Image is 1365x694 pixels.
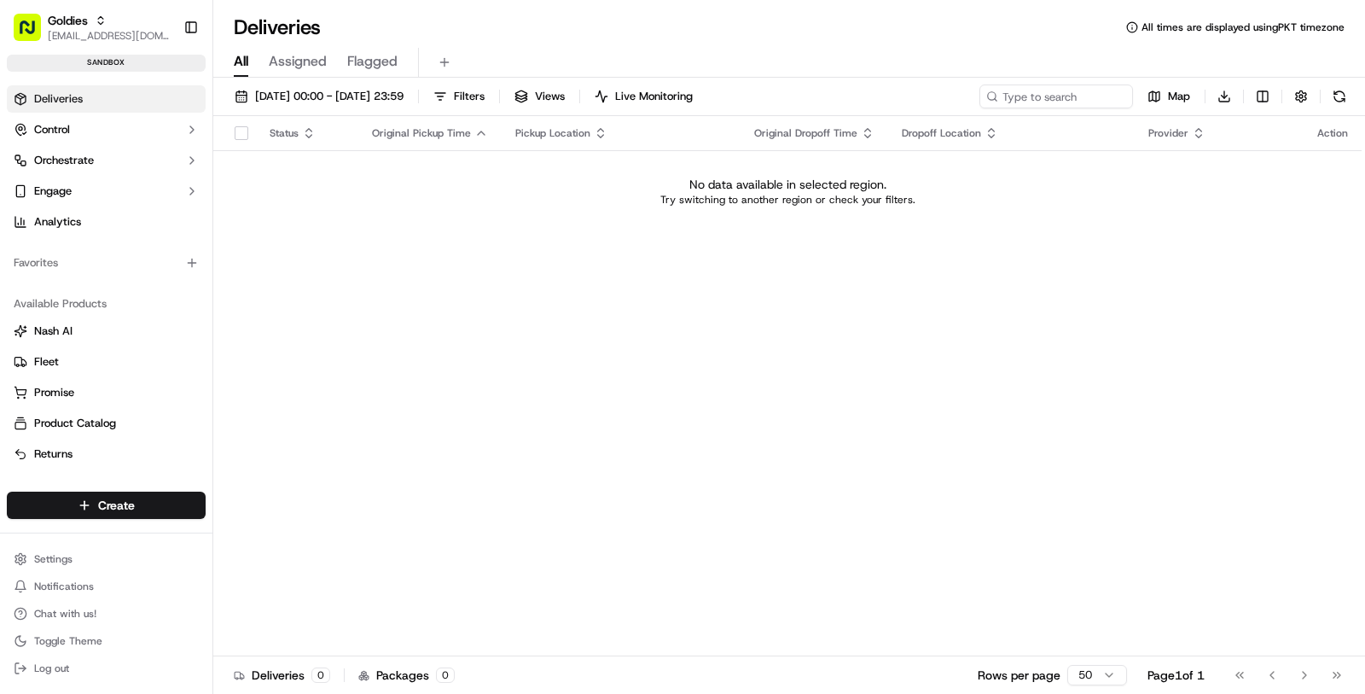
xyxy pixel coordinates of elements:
a: Deliveries [7,85,206,113]
span: Create [98,497,135,514]
div: Favorites [7,249,206,277]
span: Notifications [34,580,94,593]
button: [DATE] 00:00 - [DATE] 23:59 [227,85,411,108]
span: Chat with us! [34,607,96,621]
span: Status [270,126,299,140]
span: Pickup Location [515,126,590,140]
button: Goldies[EMAIL_ADDRESS][DOMAIN_NAME] [7,7,177,48]
button: Map [1140,85,1198,108]
button: Control [7,116,206,143]
span: Product Catalog [34,416,116,431]
a: Product Catalog [14,416,199,431]
button: Fleet [7,348,206,376]
input: Type to search [979,85,1133,108]
a: Returns [14,446,199,462]
span: Control [34,122,70,137]
span: Dropoff Location [902,126,981,140]
span: Nash AI [34,324,73,339]
p: No data available in selected region. [689,176,886,193]
h1: Deliveries [234,14,321,41]
a: Promise [14,385,199,400]
button: Product Catalog [7,410,206,437]
a: Nash AI [14,324,199,339]
span: Returns [34,446,73,462]
span: Engage [34,184,72,199]
button: Returns [7,440,206,468]
button: [EMAIL_ADDRESS][DOMAIN_NAME] [48,29,170,43]
button: Notifications [7,574,206,598]
button: Goldies [48,12,88,29]
div: Deliveries [234,667,330,684]
span: Toggle Theme [34,634,102,648]
span: Assigned [269,51,327,72]
span: Settings [34,552,73,566]
span: Promise [34,385,74,400]
span: Analytics [34,214,81,230]
div: Available Products [7,290,206,318]
button: Promise [7,379,206,406]
button: Chat with us! [7,602,206,626]
span: Map [1168,89,1190,104]
span: Live Monitoring [615,89,693,104]
p: Rows per page [978,667,1060,684]
span: Original Dropoff Time [754,126,857,140]
div: sandbox [7,55,206,72]
p: Try switching to another region or check your filters. [660,193,915,207]
span: All [234,51,248,72]
button: Nash AI [7,318,206,345]
button: Toggle Theme [7,629,206,653]
span: Deliveries [34,91,83,107]
div: 0 [311,668,330,683]
span: Flagged [347,51,398,72]
div: Packages [358,667,455,684]
button: Engage [7,178,206,205]
button: Views [507,85,572,108]
div: Action [1317,126,1348,140]
div: Page 1 of 1 [1147,667,1205,684]
button: Settings [7,547,206,571]
a: Analytics [7,208,206,236]
button: Live Monitoring [587,85,700,108]
span: Log out [34,662,69,675]
button: Filters [426,85,492,108]
button: Log out [7,656,206,680]
button: Refresh [1327,85,1351,108]
button: Orchestrate [7,147,206,174]
span: Views [535,89,565,104]
span: Original Pickup Time [372,126,471,140]
div: 0 [436,668,455,683]
span: Fleet [34,354,59,370]
span: Orchestrate [34,153,94,168]
span: Filters [454,89,485,104]
span: All times are displayed using PKT timezone [1141,20,1345,34]
span: Provider [1148,126,1188,140]
a: Fleet [14,354,199,370]
button: Create [7,492,206,519]
span: [DATE] 00:00 - [DATE] 23:59 [255,89,404,104]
